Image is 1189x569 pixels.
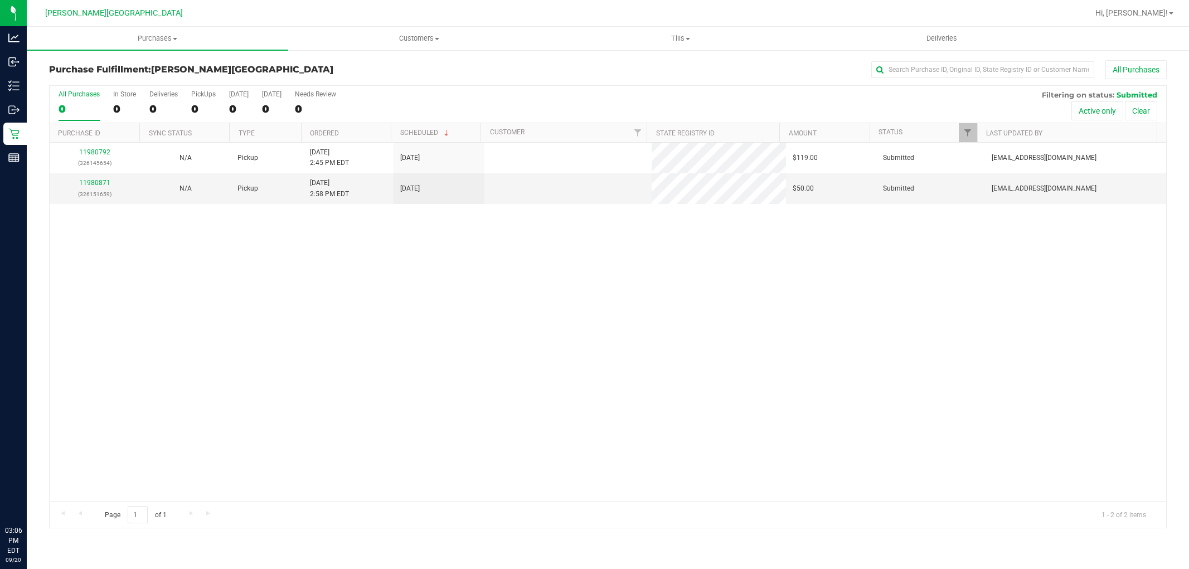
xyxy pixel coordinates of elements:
span: Purchases [27,33,288,43]
div: [DATE] [229,90,249,98]
a: Scheduled [400,129,451,137]
a: Amount [789,129,817,137]
a: Filter [959,123,977,142]
inline-svg: Retail [8,128,20,139]
div: 0 [113,103,136,115]
div: Needs Review [295,90,336,98]
span: [PERSON_NAME][GEOGRAPHIC_DATA] [151,64,333,75]
span: Submitted [1117,90,1157,99]
span: $50.00 [793,183,814,194]
span: $119.00 [793,153,818,163]
span: [DATE] [400,183,420,194]
a: Type [239,129,255,137]
a: Ordered [310,129,339,137]
a: Purchases [27,27,288,50]
a: 11980871 [79,179,110,187]
div: 0 [295,103,336,115]
span: Page of 1 [95,506,176,523]
span: Tills [550,33,811,43]
a: 11980792 [79,148,110,156]
span: 1 - 2 of 2 items [1093,506,1155,523]
iframe: Resource center unread badge [33,478,46,492]
div: PickUps [191,90,216,98]
input: Search Purchase ID, Original ID, State Registry ID or Customer Name... [871,61,1094,78]
span: [DATE] [400,153,420,163]
span: Deliveries [911,33,972,43]
inline-svg: Inbound [8,56,20,67]
span: [EMAIL_ADDRESS][DOMAIN_NAME] [992,153,1096,163]
span: [EMAIL_ADDRESS][DOMAIN_NAME] [992,183,1096,194]
span: Hi, [PERSON_NAME]! [1095,8,1168,17]
span: Submitted [883,183,914,194]
a: State Registry ID [656,129,715,137]
button: All Purchases [1105,60,1167,79]
a: Deliveries [811,27,1072,50]
a: Sync Status [149,129,192,137]
div: 0 [59,103,100,115]
button: N/A [179,153,192,163]
inline-svg: Inventory [8,80,20,91]
p: (326151659) [56,189,133,200]
a: Purchase ID [58,129,100,137]
span: [DATE] 2:58 PM EDT [310,178,349,199]
p: 09/20 [5,556,22,564]
span: Customers [289,33,549,43]
button: Active only [1071,101,1123,120]
inline-svg: Outbound [8,104,20,115]
div: 0 [149,103,178,115]
div: All Purchases [59,90,100,98]
h3: Purchase Fulfillment: [49,65,421,75]
a: Tills [550,27,811,50]
p: 03:06 PM EDT [5,526,22,556]
a: Customer [490,128,525,136]
span: Not Applicable [179,184,192,192]
button: Clear [1125,101,1157,120]
inline-svg: Reports [8,152,20,163]
div: 0 [191,103,216,115]
span: Submitted [883,153,914,163]
p: (326145654) [56,158,133,168]
div: 0 [229,103,249,115]
span: Not Applicable [179,154,192,162]
input: 1 [128,506,148,523]
a: Status [879,128,902,136]
div: 0 [262,103,282,115]
a: Customers [288,27,550,50]
span: Filtering on status: [1042,90,1114,99]
iframe: Resource center [11,480,45,513]
button: N/A [179,183,192,194]
span: Pickup [237,153,258,163]
inline-svg: Analytics [8,32,20,43]
div: [DATE] [262,90,282,98]
span: [DATE] 2:45 PM EDT [310,147,349,168]
a: Last Updated By [986,129,1042,137]
div: Deliveries [149,90,178,98]
span: [PERSON_NAME][GEOGRAPHIC_DATA] [45,8,183,18]
span: Pickup [237,183,258,194]
div: In Store [113,90,136,98]
a: Filter [628,123,647,142]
